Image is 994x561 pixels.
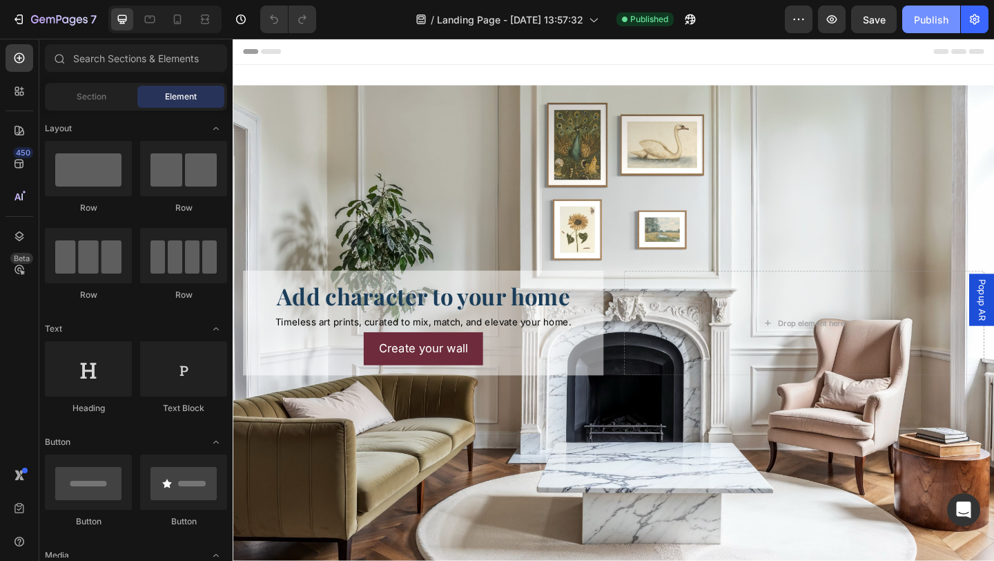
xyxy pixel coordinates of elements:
[851,6,897,33] button: Save
[45,122,72,135] span: Layout
[431,12,434,27] span: /
[45,402,132,415] div: Heading
[45,323,62,335] span: Text
[437,12,583,27] span: Landing Page - [DATE] 13:57:32
[205,318,227,340] span: Toggle open
[593,304,666,315] div: Drop element here
[205,431,227,453] span: Toggle open
[947,493,980,526] div: Open Intercom Messenger
[6,6,103,33] button: 7
[77,91,106,103] span: Section
[205,117,227,140] span: Toggle open
[140,202,227,214] div: Row
[45,436,70,448] span: Button
[914,12,948,27] div: Publish
[233,39,994,561] iframe: Design area
[45,289,132,301] div: Row
[863,14,886,26] span: Save
[159,327,255,347] p: Create your wall
[140,402,227,415] div: Text Block
[13,147,33,158] div: 450
[46,302,368,314] span: Timeless art prints, curated to mix, match, and elevate your home.
[140,289,227,301] div: Row
[902,6,960,33] button: Publish
[140,515,227,528] div: Button
[45,515,132,528] div: Button
[630,13,668,26] span: Published
[22,263,392,296] h2: Add character to your home
[260,6,316,33] div: Undo/Redo
[45,44,227,72] input: Search Sections & Elements
[165,91,197,103] span: Element
[808,261,821,307] span: Popup AR
[45,202,132,214] div: Row
[90,11,97,28] p: 7
[142,319,272,355] button: <p>Create your wall</p>
[10,253,33,264] div: Beta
